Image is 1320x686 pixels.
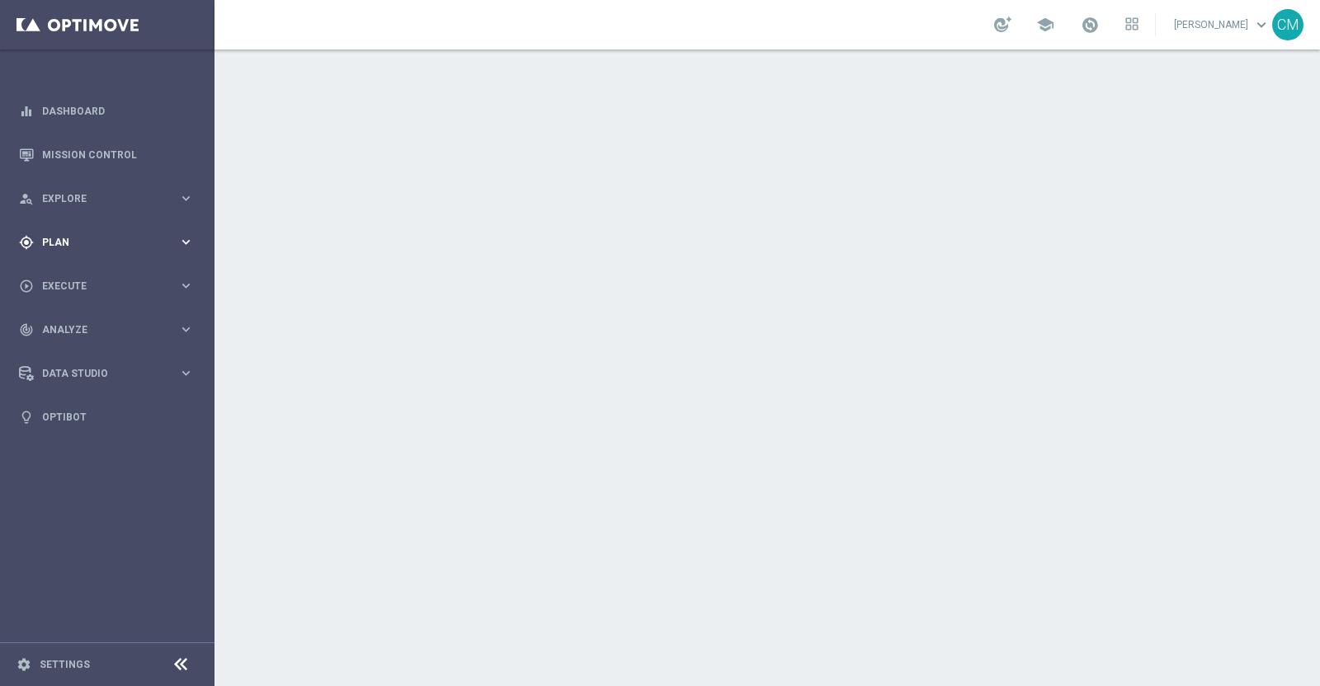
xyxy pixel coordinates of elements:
i: keyboard_arrow_right [178,234,194,250]
i: keyboard_arrow_right [178,190,194,206]
a: Optibot [42,395,194,439]
i: keyboard_arrow_right [178,365,194,381]
i: track_changes [19,322,34,337]
span: Plan [42,237,178,247]
i: settings [16,657,31,672]
div: Optibot [19,395,194,439]
i: gps_fixed [19,235,34,250]
button: person_search Explore keyboard_arrow_right [18,192,195,205]
span: keyboard_arrow_down [1252,16,1270,34]
i: person_search [19,191,34,206]
button: play_circle_outline Execute keyboard_arrow_right [18,280,195,293]
button: gps_fixed Plan keyboard_arrow_right [18,236,195,249]
i: keyboard_arrow_right [178,278,194,294]
div: Mission Control [19,133,194,176]
a: Mission Control [42,133,194,176]
button: lightbulb Optibot [18,411,195,424]
button: equalizer Dashboard [18,105,195,118]
div: Data Studio [19,366,178,381]
a: Dashboard [42,89,194,133]
div: Plan [19,235,178,250]
span: Data Studio [42,369,178,378]
div: Dashboard [19,89,194,133]
button: Mission Control [18,148,195,162]
span: school [1036,16,1054,34]
span: Analyze [42,325,178,335]
div: Explore [19,191,178,206]
i: lightbulb [19,410,34,425]
div: Analyze [19,322,178,337]
div: CM [1272,9,1303,40]
i: equalizer [19,104,34,119]
a: Settings [40,660,90,670]
span: Explore [42,194,178,204]
span: Execute [42,281,178,291]
i: play_circle_outline [19,279,34,294]
div: Execute [19,279,178,294]
i: keyboard_arrow_right [178,322,194,337]
a: [PERSON_NAME]keyboard_arrow_down [1172,12,1272,37]
button: track_changes Analyze keyboard_arrow_right [18,323,195,336]
button: Data Studio keyboard_arrow_right [18,367,195,380]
